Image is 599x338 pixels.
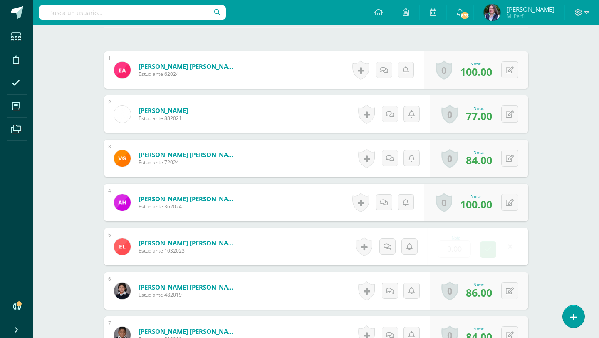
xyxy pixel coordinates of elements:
[436,60,452,80] a: 0
[466,105,492,111] div: Nota:
[139,195,238,203] a: [PERSON_NAME] [PERSON_NAME]
[114,194,131,211] img: b3c8d4122f75232551ad8d58c1fad635.png
[139,159,238,166] span: Estudiante 72024
[460,11,469,20] span: 873
[139,70,238,78] span: Estudiante 62024
[441,105,458,124] a: 0
[114,62,131,78] img: d1f2dbd7b103fe78e683078932552a2b.png
[460,61,492,67] div: Nota:
[114,150,131,167] img: f08291854a09607bb46897b2a57560d7.png
[114,106,131,123] img: 3db471b5b2e24bac52b57b8c0cd79685.png
[139,62,238,70] a: [PERSON_NAME] [PERSON_NAME]
[139,283,238,291] a: [PERSON_NAME] [PERSON_NAME]
[466,153,492,167] span: 84.00
[466,149,492,155] div: Nota:
[466,285,492,300] span: 86.00
[114,283,131,299] img: 45994432db04088e75abea26321ee405.png
[139,239,238,247] a: [PERSON_NAME] [PERSON_NAME]
[139,150,238,159] a: [PERSON_NAME] [PERSON_NAME]
[139,247,238,254] span: Estudiante 1032023
[466,282,492,288] div: Nota:
[466,109,492,123] span: 77.00
[139,115,188,122] span: Estudiante 882021
[139,106,188,115] a: [PERSON_NAME]
[114,238,131,255] img: 433acf4c79de16616bfe7f8b1beb7f58.png
[466,326,492,332] div: Nota:
[39,5,226,20] input: Busca un usuario...
[507,5,554,13] span: [PERSON_NAME]
[460,193,492,199] div: Nota:
[438,236,474,240] div: Nota
[484,4,500,21] img: 70a828d23ffa330027df4d84a679141b.png
[438,241,470,257] input: 0-100.0
[441,281,458,300] a: 0
[139,291,238,298] span: Estudiante 482019
[441,149,458,168] a: 0
[460,65,492,79] span: 100.00
[507,13,554,20] span: Mi Perfil
[139,203,238,210] span: Estudiante 362024
[139,327,238,335] a: [PERSON_NAME] [PERSON_NAME]
[436,193,452,212] a: 0
[460,197,492,211] span: 100.00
